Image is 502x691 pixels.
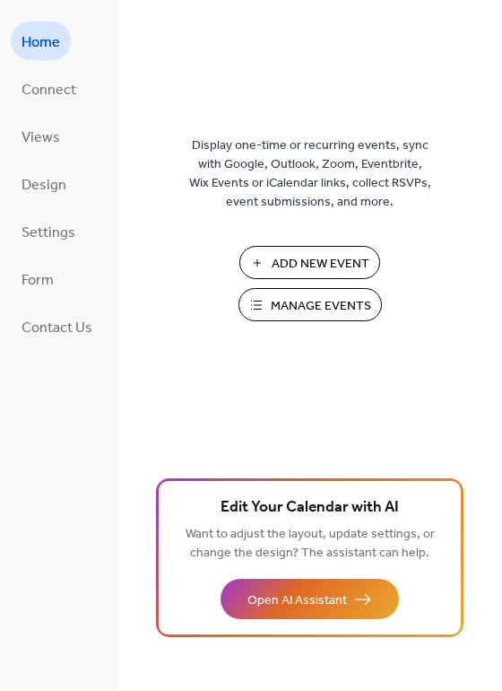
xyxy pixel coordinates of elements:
button: Open AI Assistant [221,579,399,619]
button: Manage Events [238,288,382,321]
a: Settings [11,212,86,250]
span: Connect [22,76,76,104]
span: Form [22,267,54,294]
span: Open AI Assistant [247,591,347,610]
span: Want to adjust the layout, update settings, or change the design? The assistant can help. [186,522,435,565]
a: Views [11,117,71,155]
a: Contact Us [11,307,103,345]
a: Home [11,22,71,60]
span: Manage Events [271,297,371,316]
a: Form [11,259,65,298]
button: Add New Event [239,246,380,279]
span: Home [22,29,60,57]
span: Display one-time or recurring events, sync with Google, Outlook, Zoom, Eventbrite, Wix Events or ... [189,136,431,212]
span: Settings [22,219,75,247]
span: Edit Your Calendar with AI [221,495,399,520]
span: Design [22,171,66,199]
span: Views [22,124,60,152]
span: Contact Us [22,314,92,342]
a: Design [11,164,77,203]
span: Add New Event [272,255,369,274]
a: Connect [11,69,87,108]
